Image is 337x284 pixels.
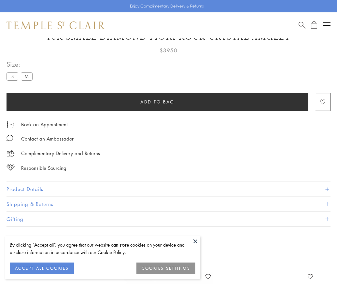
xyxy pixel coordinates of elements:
[299,21,305,29] a: Search
[21,121,68,128] a: Book an Appointment
[7,121,14,128] img: icon_appointment.svg
[21,135,74,143] div: Contact an Ambassador
[7,93,308,111] button: Add to bag
[21,149,100,157] p: Complimentary Delivery and Returns
[7,212,330,226] button: Gifting
[7,197,330,211] button: Shipping & Returns
[10,241,195,256] div: By clicking “Accept all”, you agree that our website can store cookies on your device and disclos...
[21,72,33,80] label: M
[7,59,35,70] span: Size:
[160,46,177,55] span: $3950
[7,182,330,196] button: Product Details
[7,21,105,29] img: Temple St. Clair
[136,263,195,274] button: COOKIES SETTINGS
[21,164,66,172] div: Responsible Sourcing
[130,3,204,9] p: Enjoy Complimentary Delivery & Returns
[7,135,13,141] img: MessageIcon-01_2.svg
[140,98,175,105] span: Add to bag
[7,72,18,80] label: S
[7,149,15,157] img: icon_delivery.svg
[7,164,15,170] img: icon_sourcing.svg
[10,263,74,274] button: ACCEPT ALL COOKIES
[323,21,330,29] button: Open navigation
[311,21,317,29] a: Open Shopping Bag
